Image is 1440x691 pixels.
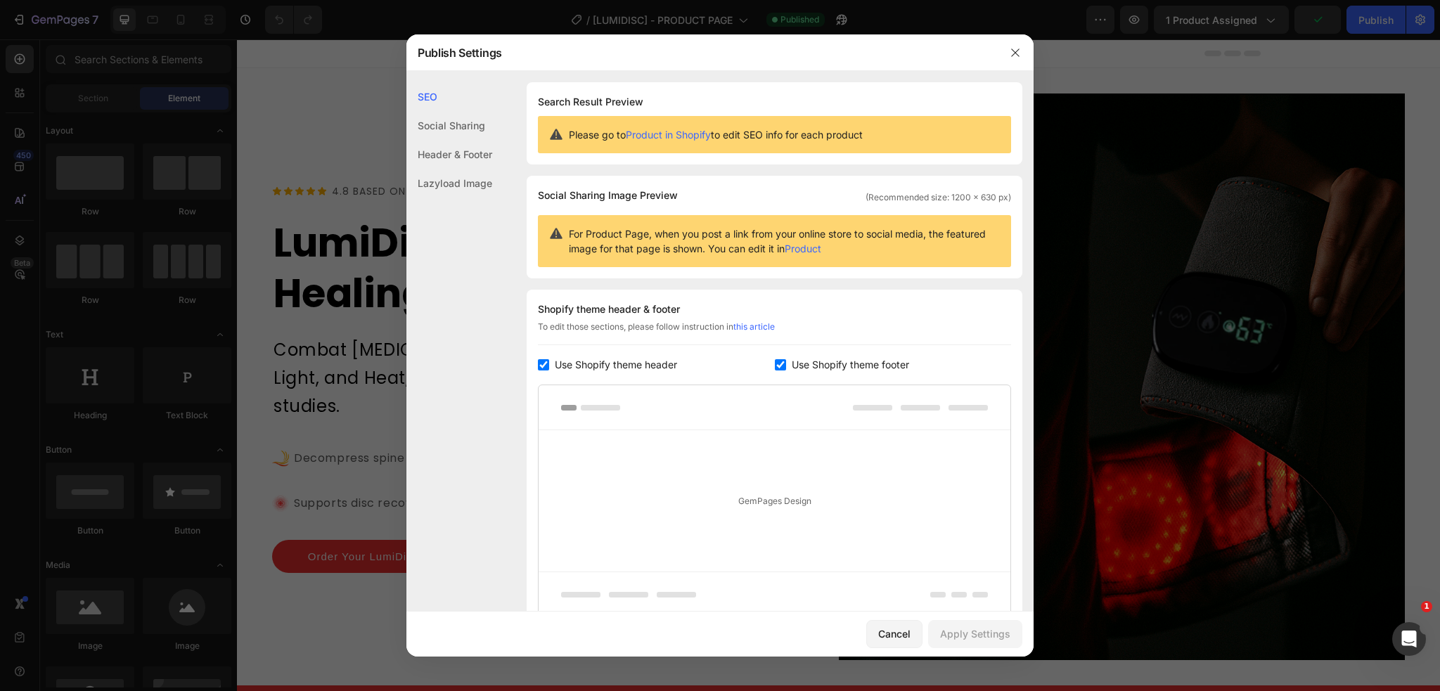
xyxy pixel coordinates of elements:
[626,129,711,141] a: Product in Shopify
[57,409,168,429] p: Decompress spine
[227,409,359,429] p: Reduces inflammation
[940,626,1010,641] div: Apply Settings
[35,177,602,281] h2: LumiDisc Healing Belt
[1421,601,1432,612] span: 1
[277,226,311,282] strong: ™
[928,620,1022,648] button: Apply Settings
[539,430,1010,571] div: GemPages Design
[57,454,195,474] p: Supports disc recovery
[878,626,911,641] div: Cancel
[538,321,1011,345] div: To edit those sections, please follow instruction in
[602,54,1169,621] img: [object Object]
[406,169,492,198] div: Lazyload Image
[785,243,821,254] a: Product
[538,187,678,204] span: Social Sharing Image Preview
[406,82,492,111] div: SEO
[406,34,997,71] div: Publish Settings
[95,142,253,162] p: 4.8 BASED ON 1,357+ REVIEWS
[205,411,222,427] img: gempages_575915822975812170-9e7f4f17-3010-447c-a64e-946d1a6fff02.png
[792,356,909,373] span: Use Shopify theme footer
[35,456,52,472] img: gempages_575915822975812170-43e5eade-2597-45f4-8a04-eb36f7bb0d7b.png
[35,501,253,534] a: Order Your LumiDisc Belt™
[866,191,1011,204] span: (Recommended size: 1200 x 630 px)
[866,620,922,648] button: Cancel
[71,510,217,526] p: Order Your LumiDisc Belt™
[538,301,1011,318] div: Shopify theme header & footer
[733,321,775,332] a: this article
[569,127,863,142] span: Please go to to edit SEO info for each product
[227,453,400,475] div: 100% Money Back Guarantee
[406,111,492,140] div: Social Sharing
[35,411,52,427] img: gempages_575915822975812170-1b87da3a-698c-4d18-9670-2f4da45387cf.png
[37,297,600,381] p: Combat [MEDICAL_DATA] pain using Deep Massage, Infrared Light, and Heat, three proven therapies s...
[538,93,1011,110] h1: Search Result Preview
[406,140,492,169] div: Header & Footer
[207,456,224,472] img: gempages_575915822975812170-4f5f0633-9cdb-4b78-99e7-32d0c7e4c451.png
[1392,622,1426,656] iframe: Intercom live chat
[569,226,1000,256] span: For Product Page, when you post a link from your online store to social media, the featured image...
[555,356,677,373] span: Use Shopify theme header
